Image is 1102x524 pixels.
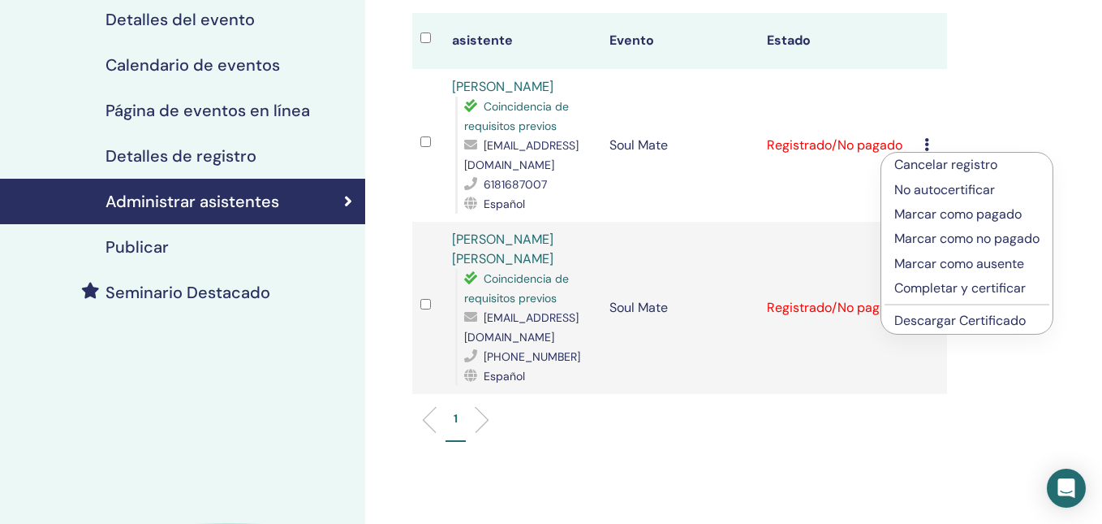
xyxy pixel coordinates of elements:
span: Coincidencia de requisitos previos [464,271,569,305]
h4: Calendario de eventos [105,55,280,75]
p: 1 [454,410,458,427]
td: Soul Mate [601,222,759,394]
p: Marcar como ausente [894,254,1040,274]
h4: Detalles de registro [105,146,256,166]
span: Coincidencia de requisitos previos [464,99,569,133]
h4: Página de eventos en línea [105,101,310,120]
p: No autocertificar [894,180,1040,200]
th: Estado [759,13,916,69]
h4: Administrar asistentes [105,192,279,211]
p: Marcar como pagado [894,205,1040,224]
h4: Detalles del evento [105,10,255,29]
span: [EMAIL_ADDRESS][DOMAIN_NAME] [464,138,579,172]
a: [PERSON_NAME] [PERSON_NAME] [452,231,553,267]
th: asistente [444,13,601,69]
span: Español [484,197,525,211]
span: [PHONE_NUMBER] [484,349,580,364]
h4: Seminario Destacado [105,283,270,302]
p: Completar y certificar [894,279,1040,298]
a: [PERSON_NAME] [452,78,553,95]
a: Descargar Certificado [894,312,1026,329]
td: Soul Mate [601,69,759,222]
span: Español [484,369,525,383]
p: Marcar como no pagado [894,229,1040,249]
h4: Publicar [105,237,169,257]
p: Cancelar registro [894,155,1040,175]
span: 6181687007 [484,177,547,192]
span: [EMAIL_ADDRESS][DOMAIN_NAME] [464,310,579,344]
div: Open Intercom Messenger [1047,469,1086,508]
th: Evento [601,13,759,69]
